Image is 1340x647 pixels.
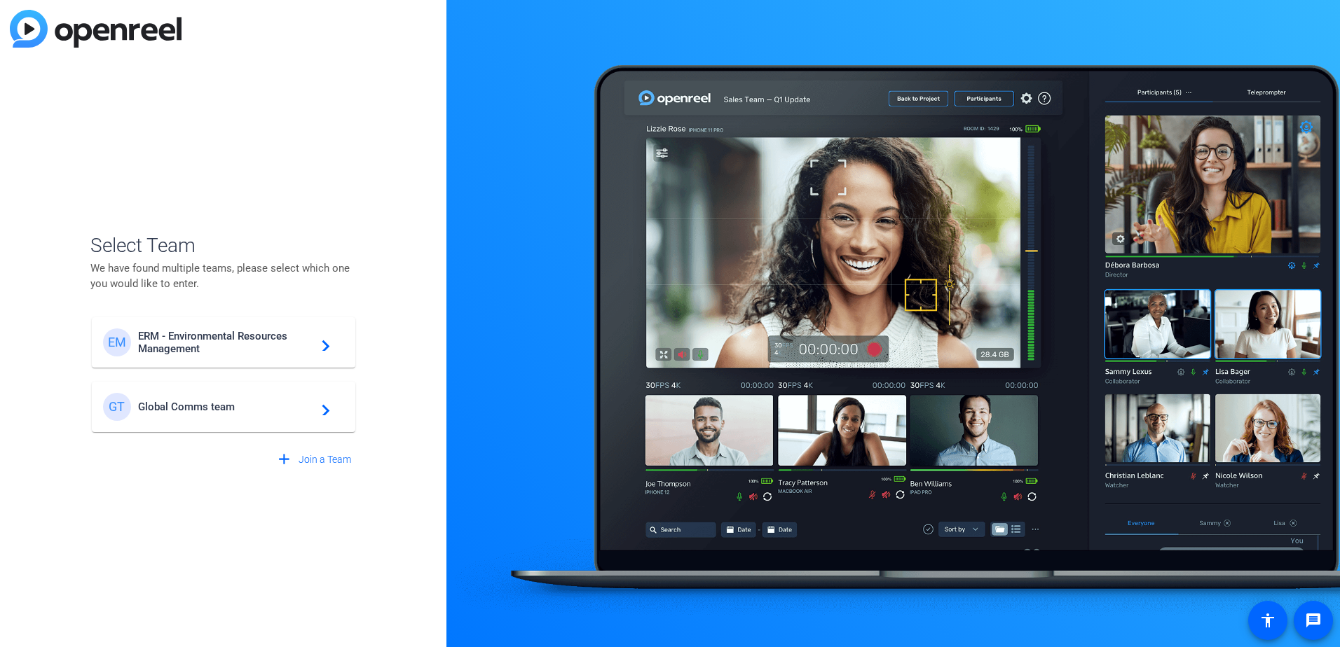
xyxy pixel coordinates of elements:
mat-icon: message [1305,612,1322,629]
button: Join a Team [270,447,357,473]
mat-icon: navigate_next [313,334,330,351]
p: We have found multiple teams, please select which one you would like to enter. [90,260,357,291]
span: Select Team [90,231,357,260]
mat-icon: accessibility [1259,612,1276,629]
mat-icon: navigate_next [313,398,330,415]
div: EM [103,328,131,356]
span: Global Comms team [138,401,313,413]
img: blue-gradient.svg [10,10,182,48]
div: GT [103,393,131,421]
span: ERM - Environmental Resources Management [138,330,313,355]
mat-icon: add [275,451,293,468]
span: Join a Team [299,452,351,467]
